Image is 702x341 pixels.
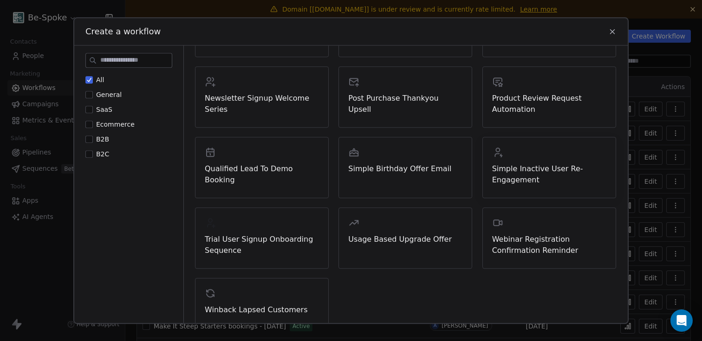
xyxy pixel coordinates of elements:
span: General [96,91,122,98]
button: B2B [85,135,93,144]
span: Simple Inactive User Re-Engagement [492,163,606,186]
span: Post Purchase Thankyou Upsell [348,93,462,115]
button: General [85,90,93,99]
span: Usage Based Upgrade Offer [348,234,462,245]
button: B2C [85,149,93,159]
button: All [85,75,93,84]
span: SaaS [96,106,112,113]
span: Create a workflow [85,26,161,38]
span: Product Review Request Automation [492,93,606,115]
span: Qualified Lead To Demo Booking [205,163,319,186]
button: SaaS [85,105,93,114]
span: B2C [96,150,109,158]
span: All [96,76,104,84]
span: Newsletter Signup Welcome Series [205,93,319,115]
span: Trial User Signup Onboarding Sequence [205,234,319,256]
span: Simple Birthday Offer Email [348,163,462,174]
span: Ecommerce [96,121,135,128]
span: B2B [96,135,109,143]
span: Winback Lapsed Customers [205,304,319,315]
button: Ecommerce [85,120,93,129]
span: Webinar Registration Confirmation Reminder [492,234,606,256]
div: Open Intercom Messenger [670,309,693,332]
